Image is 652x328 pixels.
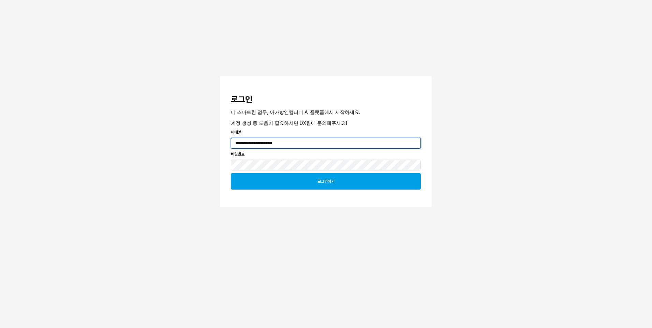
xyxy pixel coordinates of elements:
[317,179,335,184] p: 로그인하기
[231,151,421,157] p: 비밀번호
[231,173,421,190] button: 로그인하기
[231,108,421,116] p: 더 스마트한 업무, 아가방앤컴퍼니 AI 플랫폼에서 시작하세요.
[231,119,421,126] p: 계정 생성 등 도움이 필요하시면 DX팀에 문의해주세요!
[231,95,421,104] h3: 로그인
[231,129,421,135] p: 이메일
